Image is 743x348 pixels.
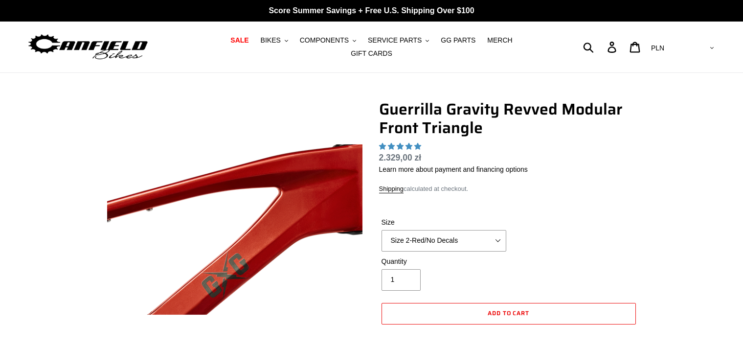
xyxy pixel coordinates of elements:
span: BIKES [261,36,281,45]
a: SALE [225,34,253,47]
label: Quantity [382,256,506,267]
span: GIFT CARDS [351,49,392,58]
span: COMPONENTS [300,36,349,45]
span: Add to cart [488,308,530,318]
span: GG PARTS [441,36,475,45]
span: 5.00 stars [379,142,423,150]
label: Size [382,217,506,228]
span: SALE [230,36,248,45]
span: MERCH [487,36,512,45]
button: BIKES [256,34,293,47]
div: calculated at checkout. [379,184,638,194]
h1: Guerrilla Gravity Revved Modular Front Triangle [379,100,638,138]
span: 2.329,00 zł [379,153,422,162]
a: GIFT CARDS [346,47,397,60]
input: Search [588,36,613,58]
span: SERVICE PARTS [368,36,422,45]
a: MERCH [482,34,517,47]
button: COMPONENTS [295,34,361,47]
button: Add to cart [382,303,636,325]
a: Shipping [379,185,404,193]
a: Learn more about payment and financing options [379,165,528,173]
a: GG PARTS [436,34,480,47]
img: Canfield Bikes [27,32,149,63]
button: SERVICE PARTS [363,34,434,47]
